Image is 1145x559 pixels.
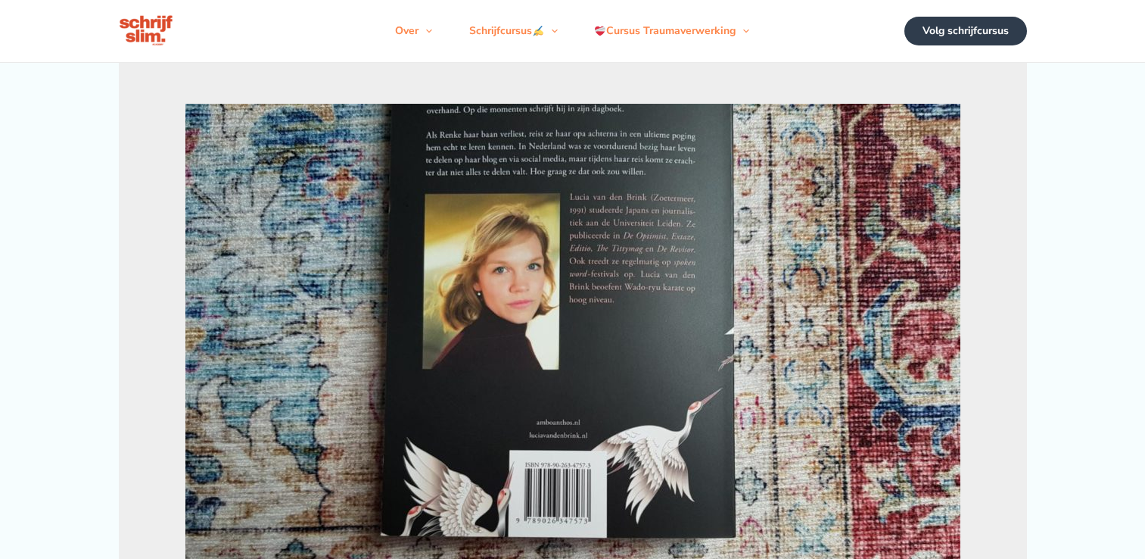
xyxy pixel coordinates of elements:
nav: Navigatie op de site: Menu [377,8,767,54]
span: Menu schakelen [418,8,432,54]
img: ❤️‍🩹 [595,26,605,36]
a: SchrijfcursusMenu schakelen [451,8,576,54]
a: OverMenu schakelen [377,8,450,54]
a: Volg schrijfcursus [904,17,1027,45]
img: schrijfcursus schrijfslim academy [119,14,175,48]
span: Menu schakelen [736,8,749,54]
img: ✍️ [533,26,543,36]
a: Cursus TraumaverwerkingMenu schakelen [576,8,767,54]
span: Menu schakelen [544,8,558,54]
